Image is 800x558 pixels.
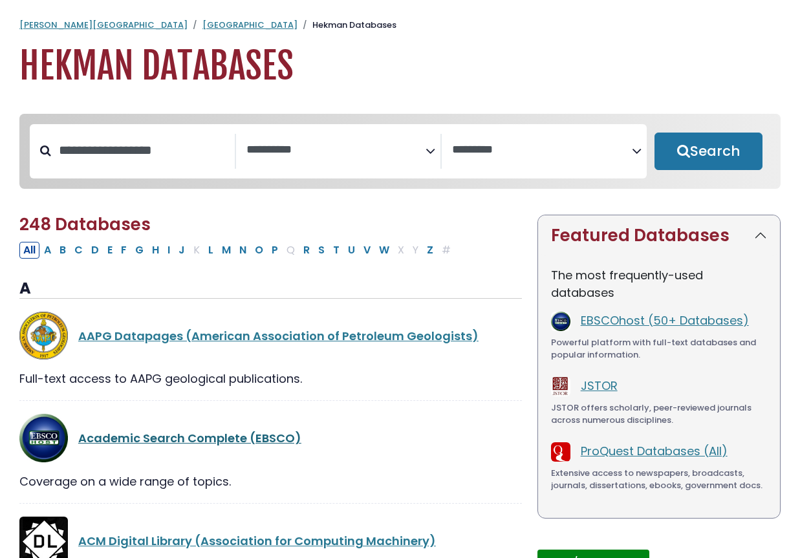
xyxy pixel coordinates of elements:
[78,328,479,344] a: AAPG Datapages (American Association of Petroleum Geologists)
[19,279,522,299] h3: A
[202,19,297,31] a: [GEOGRAPHIC_DATA]
[581,378,618,394] a: JSTOR
[581,312,749,328] a: EBSCOhost (50+ Databases)
[299,242,314,259] button: Filter Results R
[551,336,767,361] div: Powerful platform with full-text databases and popular information.
[87,242,103,259] button: Filter Results D
[375,242,393,259] button: Filter Results W
[581,443,728,459] a: ProQuest Databases (All)
[131,242,147,259] button: Filter Results G
[551,402,767,427] div: JSTOR offers scholarly, peer-reviewed journals across numerous disciplines.
[19,45,781,88] h1: Hekman Databases
[423,242,437,259] button: Filter Results Z
[19,473,522,490] div: Coverage on a wide range of topics.
[175,242,189,259] button: Filter Results J
[218,242,235,259] button: Filter Results M
[103,242,116,259] button: Filter Results E
[70,242,87,259] button: Filter Results C
[19,370,522,387] div: Full-text access to AAPG geological publications.
[268,242,282,259] button: Filter Results P
[551,266,767,301] p: The most frequently-used databases
[51,140,235,161] input: Search database by title or keyword
[251,242,267,259] button: Filter Results O
[117,242,131,259] button: Filter Results F
[56,242,70,259] button: Filter Results B
[78,533,436,549] a: ACM Digital Library (Association for Computing Machinery)
[19,213,151,236] span: 248 Databases
[78,430,301,446] a: Academic Search Complete (EBSCO)
[148,242,163,259] button: Filter Results H
[360,242,374,259] button: Filter Results V
[204,242,217,259] button: Filter Results L
[246,144,426,157] textarea: Search
[344,242,359,259] button: Filter Results U
[40,242,55,259] button: Filter Results A
[235,242,250,259] button: Filter Results N
[164,242,174,259] button: Filter Results I
[314,242,329,259] button: Filter Results S
[19,241,456,257] div: Alpha-list to filter by first letter of database name
[19,19,781,32] nav: breadcrumb
[551,467,767,492] div: Extensive access to newspapers, broadcasts, journals, dissertations, ebooks, government docs.
[538,215,780,256] button: Featured Databases
[329,242,343,259] button: Filter Results T
[19,114,781,189] nav: Search filters
[654,133,762,170] button: Submit for Search Results
[297,19,396,32] li: Hekman Databases
[452,144,632,157] textarea: Search
[19,242,39,259] button: All
[19,19,188,31] a: [PERSON_NAME][GEOGRAPHIC_DATA]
